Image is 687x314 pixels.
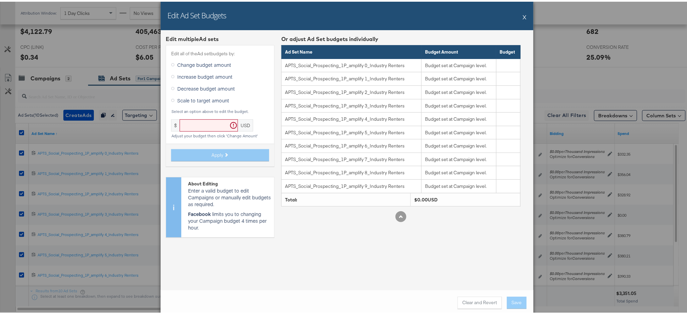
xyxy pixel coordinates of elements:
td: Budget set at Campaign level. [422,97,496,111]
div: APTS_Social_Prospecting_1P_amplify 5_Industry Renters [285,128,407,134]
div: APTS_Social_Prospecting_1P_amplify 0_Industry Renters [285,61,407,67]
h2: Edit Ad Set Budgets [167,8,226,19]
div: $ [171,118,180,130]
span: Decrease budget amount [177,83,235,90]
div: Select an option above to edit the budget. [171,107,269,112]
div: Edit multiple Ad set s [166,34,275,41]
td: Budget set at Campaign level. [422,124,496,138]
p: Enter a valid budget to edit Campaigns or manually edit budgets as required. [188,185,271,206]
span: Scale to target amount [177,95,229,102]
div: Total: [285,195,407,201]
div: APTS_Social_Prospecting_1P_amplify 1_Industry Renters [285,74,407,80]
button: X [523,8,527,22]
div: APTS_Social_Prospecting_1P_amplify 6_Industry Renters [285,141,407,148]
div: About Editing [188,179,271,185]
span: Change budget amount [177,60,231,66]
div: APTS_Social_Prospecting_1P_amplify 3_Industry Renters [285,101,407,107]
div: Or adjust Ad Set budgets individually [281,34,521,41]
strong: Facebook [188,209,211,216]
div: $0.00USD [414,195,517,201]
div: APTS_Social_Prospecting_1P_amplify 9_Industry Renters [285,181,407,188]
div: USD [238,118,253,130]
label: Edit all of the Ad set budgets by: [171,49,269,55]
th: Budget Amount [422,44,496,57]
div: APTS_Social_Prospecting_1P_amplify 8_Industry Renters [285,168,407,174]
td: Budget set at Campaign level. [422,57,496,71]
td: Budget set at Campaign level. [422,178,496,191]
p: limits you to changing your Campaign budget 4 times per hour. [188,209,271,229]
td: Budget set at Campaign level. [422,164,496,178]
td: Budget set at Campaign level. [422,138,496,151]
div: Adjust your budget then click 'Change Amount' [171,132,269,137]
td: Budget set at Campaign level. [422,71,496,84]
td: Budget set at Campaign level. [422,111,496,124]
button: Clear and Revert [458,295,502,307]
td: Budget set at Campaign level. [422,151,496,164]
th: Budget [496,44,521,57]
div: APTS_Social_Prospecting_1P_amplify 4_Industry Renters [285,114,407,121]
div: APTS_Social_Prospecting_1P_amplify 2_Industry Renters [285,87,407,94]
td: Budget set at Campaign level. [422,84,496,98]
div: APTS_Social_Prospecting_1P_amplify 7_Industry Renters [285,155,407,161]
span: Increase budget amount [177,72,233,78]
th: Ad Set Name [282,44,422,57]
